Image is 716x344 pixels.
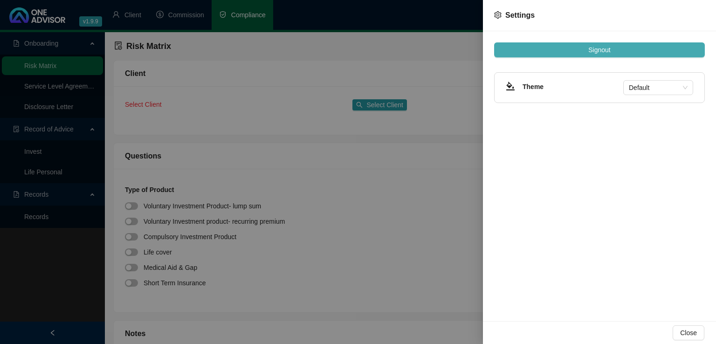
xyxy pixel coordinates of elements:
[505,11,535,19] span: Settings
[629,81,688,95] span: Default
[494,11,502,19] span: setting
[523,82,623,92] h4: Theme
[673,325,704,340] button: Close
[680,328,697,338] span: Close
[494,42,705,57] button: Signout
[506,82,515,91] span: bg-colors
[588,45,610,55] span: Signout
